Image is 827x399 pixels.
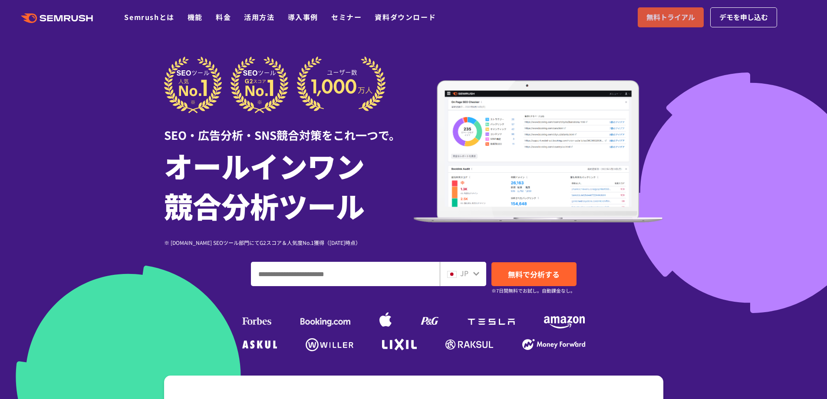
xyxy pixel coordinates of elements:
[188,12,203,22] a: 機能
[491,287,575,295] small: ※7日間無料でお試し。自動課金なし。
[508,269,560,280] span: 無料で分析する
[244,12,274,22] a: 活用方法
[164,238,414,247] div: ※ [DOMAIN_NAME] SEOツール部門にてG2スコア＆人気度No.1獲得（[DATE]時点）
[710,7,777,27] a: デモを申し込む
[216,12,231,22] a: 料金
[288,12,318,22] a: 導入事例
[124,12,174,22] a: Semrushとは
[460,268,468,278] span: JP
[646,12,695,23] span: 無料トライアル
[251,262,439,286] input: ドメイン、キーワードまたはURLを入力してください
[719,12,768,23] span: デモを申し込む
[331,12,362,22] a: セミナー
[164,113,414,143] div: SEO・広告分析・SNS競合対策をこれ一つで。
[491,262,577,286] a: 無料で分析する
[375,12,436,22] a: 資料ダウンロード
[638,7,704,27] a: 無料トライアル
[164,145,414,225] h1: オールインワン 競合分析ツール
